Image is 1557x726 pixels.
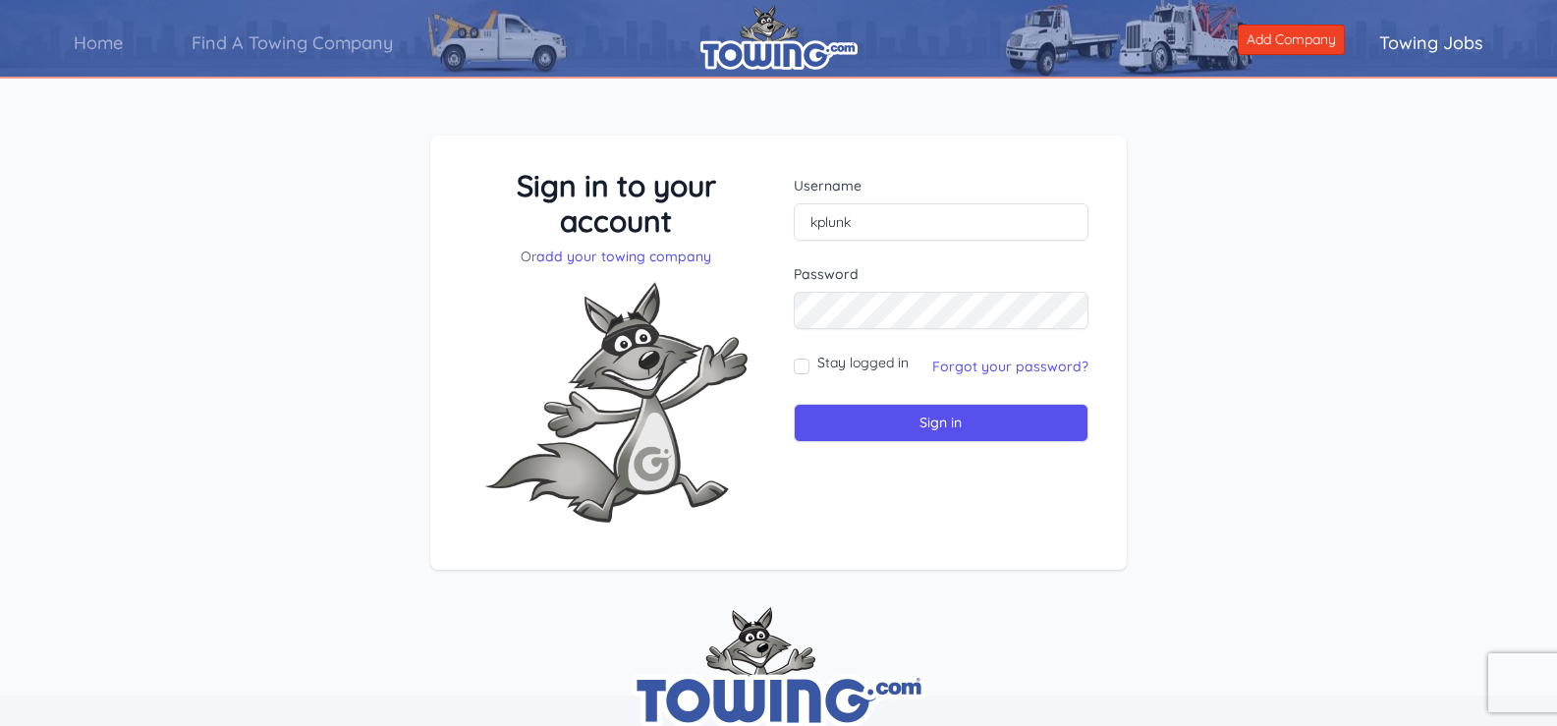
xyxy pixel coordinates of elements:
a: Find A Towing Company [157,15,427,71]
input: Sign in [794,404,1089,442]
a: Home [39,15,157,71]
a: Towing Jobs [1345,15,1518,71]
a: Add Company [1238,25,1345,55]
img: Fox-Excited.png [469,266,763,538]
img: logo.png [700,5,858,70]
label: Password [794,264,1089,284]
h3: Sign in to your account [469,168,764,239]
label: Stay logged in [817,353,909,372]
label: Username [794,176,1089,195]
a: add your towing company [536,248,711,265]
p: Or [469,247,764,266]
a: Forgot your password? [932,358,1088,375]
